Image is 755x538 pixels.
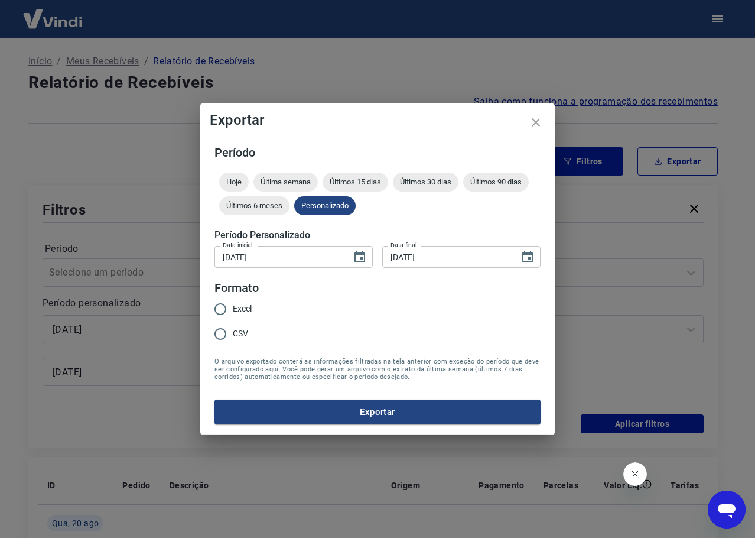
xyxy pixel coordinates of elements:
[214,400,541,424] button: Exportar
[214,246,343,268] input: DD/MM/YYYY
[516,245,539,269] button: Choose date, selected date is 20 de ago de 2025
[253,173,318,192] div: Última semana
[219,173,249,192] div: Hoje
[323,173,388,192] div: Últimos 15 dias
[214,358,541,381] span: O arquivo exportado conterá as informações filtradas na tela anterior com exceção do período que ...
[214,147,541,158] h5: Período
[210,113,545,127] h4: Exportar
[463,173,529,192] div: Últimos 90 dias
[219,177,249,186] span: Hoje
[390,241,417,249] label: Data final
[323,177,388,186] span: Últimos 15 dias
[214,229,541,241] h5: Período Personalizado
[382,246,511,268] input: DD/MM/YYYY
[522,108,550,137] button: close
[253,177,318,186] span: Última semana
[393,177,458,186] span: Últimos 30 dias
[223,241,253,249] label: Data inicial
[623,462,647,486] iframe: Fechar mensagem
[708,491,746,529] iframe: Botão para abrir a janela de mensagens
[463,177,529,186] span: Últimos 90 dias
[294,201,356,210] span: Personalizado
[233,303,252,315] span: Excel
[294,196,356,215] div: Personalizado
[219,196,289,215] div: Últimos 6 meses
[348,245,372,269] button: Choose date, selected date is 20 de ago de 2025
[7,8,99,18] span: Olá! Precisa de ajuda?
[233,328,248,340] span: CSV
[219,201,289,210] span: Últimos 6 meses
[393,173,458,192] div: Últimos 30 dias
[214,280,259,297] legend: Formato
